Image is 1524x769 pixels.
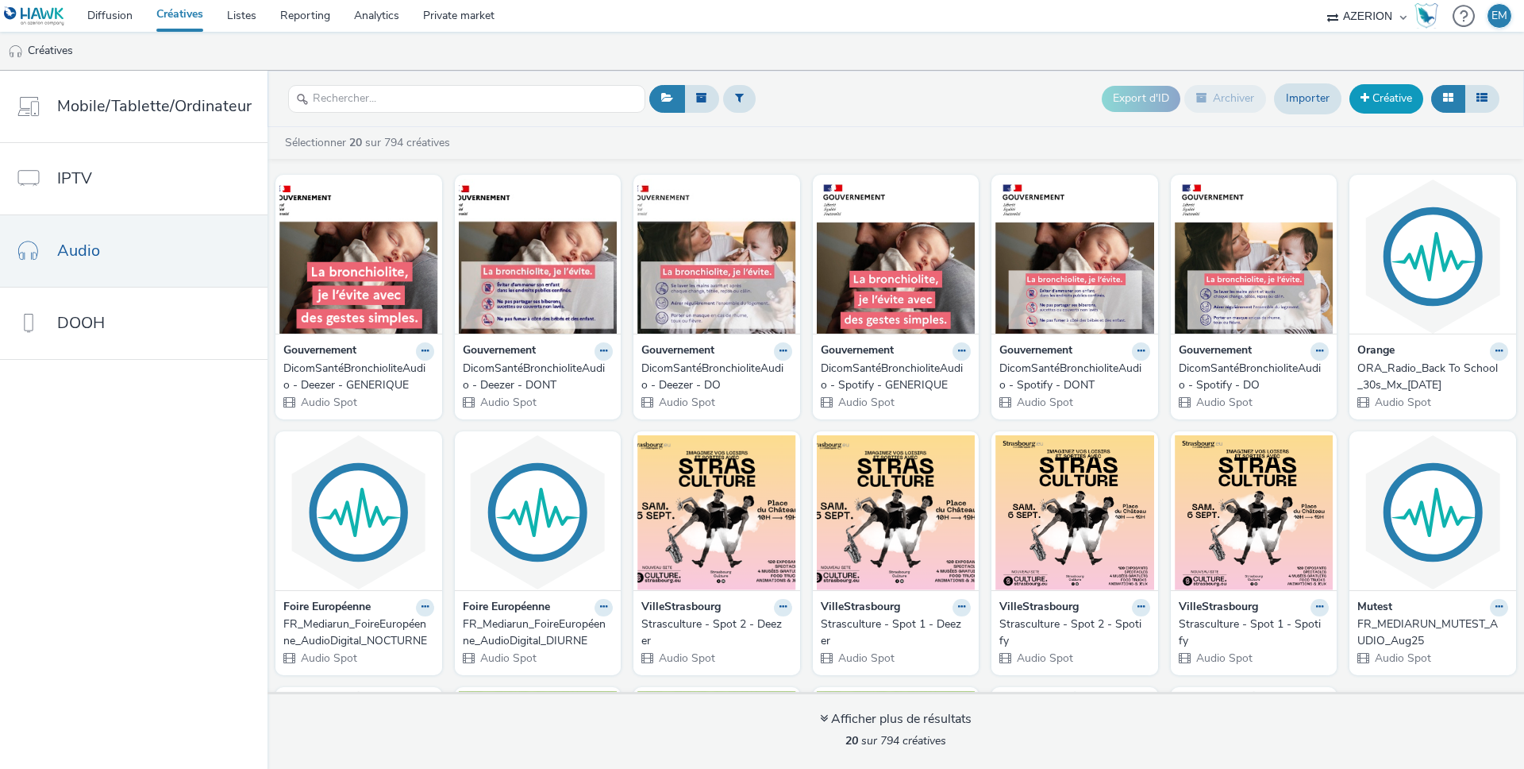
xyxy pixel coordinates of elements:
[463,361,614,393] a: DicomSantéBronchioliteAudio - Deezer - DONT
[641,616,792,649] a: Strasculture - Spot 2 - Deezer
[8,44,24,60] img: audio
[999,361,1150,393] a: DicomSantéBronchioliteAudio - Spotify - DONT
[463,342,536,361] strong: Gouvernement
[995,435,1154,590] img: Strasculture - Spot 2 - Spotify visual
[837,651,895,666] span: Audio Spot
[1414,3,1438,29] img: Hawk Academy
[1179,361,1330,393] a: DicomSantéBronchioliteAudio - Spotify - DO
[821,616,972,649] a: Strasculture - Spot 1 - Deezer
[845,733,858,748] strong: 20
[637,435,796,590] img: Strasculture - Spot 2 - Deezer visual
[999,616,1150,649] a: Strasculture - Spot 2 - Spotify
[999,342,1072,361] strong: Gouvernement
[57,239,100,262] span: Audio
[479,651,537,666] span: Audio Spot
[459,435,618,590] img: FR_Mediarun_FoireEuropéenne_AudioDigital_DIURNE visual
[283,616,434,649] a: FR_Mediarun_FoireEuropéenne_AudioDigital_NOCTURNE
[657,395,715,410] span: Audio Spot
[995,179,1154,334] img: DicomSantéBronchioliteAudio - Spotify - DONT visual
[1357,361,1508,393] a: ORA_Radio_Back To School_30s_Mx_[DATE]
[1175,435,1333,590] img: Strasculture - Spot 1 - Spotify visual
[283,342,356,361] strong: Gouvernement
[1464,85,1499,112] button: Liste
[57,311,105,334] span: DOOH
[1357,616,1502,649] div: FR_MEDIARUN_MUTEST_AUDIO_Aug25
[57,95,252,118] span: Mobile/Tablette/Ordinateur
[1349,84,1423,113] a: Créative
[1357,361,1502,393] div: ORA_Radio_Back To School_30s_Mx_[DATE]
[349,135,362,150] strong: 20
[1015,395,1073,410] span: Audio Spot
[463,616,614,649] a: FR_Mediarun_FoireEuropéenne_AudioDigital_DIURNE
[837,395,895,410] span: Audio Spot
[845,733,946,748] span: sur 794 créatives
[1179,342,1252,361] strong: Gouvernement
[657,651,715,666] span: Audio Spot
[4,6,65,26] img: undefined Logo
[1184,85,1266,112] button: Archiver
[641,361,786,393] div: DicomSantéBronchioliteAudio - Deezer - DO
[1357,599,1392,617] strong: Mutest
[1414,3,1445,29] a: Hawk Academy
[1179,361,1323,393] div: DicomSantéBronchioliteAudio - Spotify - DO
[1357,616,1508,649] a: FR_MEDIARUN_MUTEST_AUDIO_Aug25
[641,616,786,649] div: Strasculture - Spot 2 - Deezer
[283,361,434,393] a: DicomSantéBronchioliteAudio - Deezer - GENERIQUE
[820,710,972,728] div: Afficher plus de résultats
[463,599,550,617] strong: Foire Européenne
[821,361,965,393] div: DicomSantéBronchioliteAudio - Spotify - GENERIQUE
[1179,599,1258,617] strong: VilleStrasbourg
[821,361,972,393] a: DicomSantéBronchioliteAudio - Spotify - GENERIQUE
[57,167,92,190] span: IPTV
[283,599,371,617] strong: Foire Européenne
[283,361,428,393] div: DicomSantéBronchioliteAudio - Deezer - GENERIQUE
[1179,616,1330,649] a: Strasculture - Spot 1 - Spotify
[463,616,607,649] div: FR_Mediarun_FoireEuropéenne_AudioDigital_DIURNE
[283,135,456,150] a: Sélectionner sur 794 créatives
[479,395,537,410] span: Audio Spot
[637,179,796,334] img: DicomSantéBronchioliteAudio - Deezer - DO visual
[1491,4,1507,28] div: EM
[463,361,607,393] div: DicomSantéBronchioliteAudio - Deezer - DONT
[821,599,900,617] strong: VilleStrasbourg
[299,651,357,666] span: Audio Spot
[1195,651,1253,666] span: Audio Spot
[1373,395,1431,410] span: Audio Spot
[999,616,1144,649] div: Strasculture - Spot 2 - Spotify
[1102,86,1180,111] button: Export d'ID
[641,361,792,393] a: DicomSantéBronchioliteAudio - Deezer - DO
[1175,179,1333,334] img: DicomSantéBronchioliteAudio - Spotify - DO visual
[821,342,894,361] strong: Gouvernement
[817,179,976,334] img: DicomSantéBronchioliteAudio - Spotify - GENERIQUE visual
[1353,179,1512,334] img: ORA_Radio_Back To School_30s_Mx_2025-08-13 visual
[1431,85,1465,112] button: Grille
[999,361,1144,393] div: DicomSantéBronchioliteAudio - Spotify - DONT
[1373,651,1431,666] span: Audio Spot
[459,179,618,334] img: DicomSantéBronchioliteAudio - Deezer - DONT visual
[1195,395,1253,410] span: Audio Spot
[1015,651,1073,666] span: Audio Spot
[288,85,645,113] input: Rechercher...
[283,616,428,649] div: FR_Mediarun_FoireEuropéenne_AudioDigital_NOCTURNE
[279,435,438,590] img: FR_Mediarun_FoireEuropéenne_AudioDigital_NOCTURNE visual
[641,599,721,617] strong: VilleStrasbourg
[999,599,1079,617] strong: VilleStrasbourg
[1274,83,1341,114] a: Importer
[821,616,965,649] div: Strasculture - Spot 1 - Deezer
[1353,435,1512,590] img: FR_MEDIARUN_MUTEST_AUDIO_Aug25 visual
[279,179,438,334] img: DicomSantéBronchioliteAudio - Deezer - GENERIQUE visual
[1179,616,1323,649] div: Strasculture - Spot 1 - Spotify
[299,395,357,410] span: Audio Spot
[641,342,714,361] strong: Gouvernement
[1357,342,1395,361] strong: Orange
[817,435,976,590] img: Strasculture - Spot 1 - Deezer visual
